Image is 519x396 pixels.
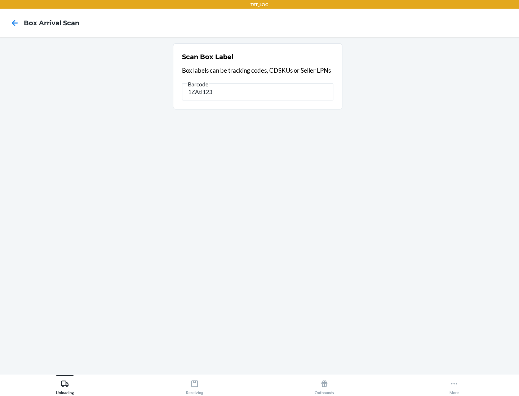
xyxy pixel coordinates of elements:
[182,52,233,62] h2: Scan Box Label
[449,377,459,395] div: More
[130,375,259,395] button: Receiving
[187,81,209,88] span: Barcode
[56,377,74,395] div: Unloading
[389,375,519,395] button: More
[186,377,203,395] div: Receiving
[182,83,333,100] input: Barcode
[24,18,79,28] h4: Box Arrival Scan
[259,375,389,395] button: Outbounds
[182,66,333,75] p: Box labels can be tracking codes, CDSKUs or Seller LPNs
[315,377,334,395] div: Outbounds
[250,1,269,8] p: TST_LOG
